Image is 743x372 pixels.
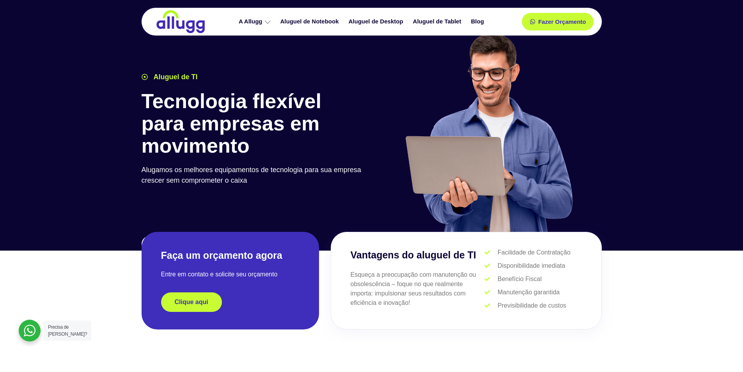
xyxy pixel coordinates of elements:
a: Clique aqui [161,292,222,312]
a: Blog [467,15,489,28]
a: Fazer Orçamento [522,13,594,30]
h3: Vantagens do aluguel de TI [351,248,485,263]
span: Aluguel de TI [152,72,198,82]
span: Fazer Orçamento [538,19,586,25]
p: Esqueça a preocupação com manutenção ou obsolescência – foque no que realmente importa: impulsion... [351,270,485,308]
span: Manutenção garantida [496,288,560,297]
span: Clique aqui [175,299,208,305]
a: Aluguel de Desktop [345,15,409,28]
a: Aluguel de Notebook [277,15,345,28]
p: Entre em contato e solicite seu orçamento [161,270,300,279]
p: Alugamos os melhores equipamentos de tecnologia para sua empresa crescer sem comprometer o caixa [142,165,368,186]
h2: Faça um orçamento agora [161,249,300,262]
img: locação de TI é Allugg [155,10,206,34]
span: Precisa de [PERSON_NAME]? [48,324,87,337]
span: Benefício Fiscal [496,274,542,284]
span: Facilidade de Contratação [496,248,571,257]
iframe: Chat Widget [704,335,743,372]
a: Aluguel de Tablet [409,15,467,28]
a: A Allugg [235,15,277,28]
h1: Tecnologia flexível para empresas em movimento [142,90,368,157]
span: Previsibilidade de custos [496,301,566,310]
img: aluguel de ti para startups [403,33,575,232]
span: Disponibilidade imediata [496,261,565,271]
